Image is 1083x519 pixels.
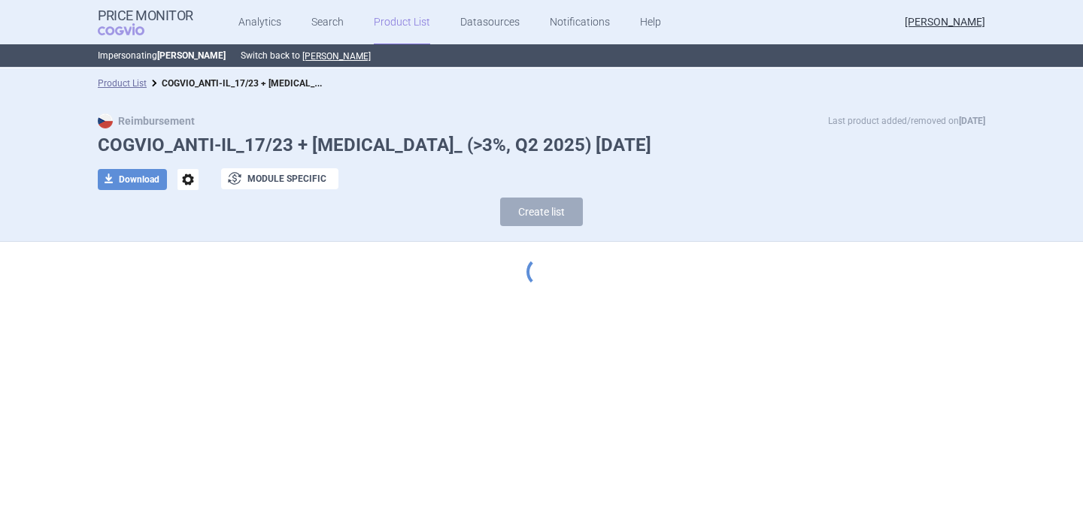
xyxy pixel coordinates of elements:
[302,50,371,62] button: [PERSON_NAME]
[98,76,147,91] li: Product List
[98,78,147,89] a: Product List
[828,113,985,128] p: Last product added/removed on
[98,115,195,127] strong: Reimbursement
[147,76,327,91] li: COGVIO_ANTI-IL_17/23 + STELARA_ (>3%, Q2 2025) 5.9.2025
[98,44,985,67] p: Impersonating Switch back to
[98,169,167,190] button: Download
[157,50,226,61] strong: [PERSON_NAME]
[98,8,193,37] a: Price MonitorCOGVIO
[221,168,338,189] button: Module specific
[98,8,193,23] strong: Price Monitor
[98,23,165,35] span: COGVIO
[500,198,583,226] button: Create list
[98,113,113,128] img: CZ
[98,134,985,156] h1: COGVIO_ANTI-IL_17/23 + [MEDICAL_DATA]_ (>3%, Q2 2025) [DATE]
[162,75,435,89] strong: COGVIO_ANTI-IL_17/23 + [MEDICAL_DATA]_ (>3%, Q2 2025) [DATE]
[959,116,985,126] strong: [DATE]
